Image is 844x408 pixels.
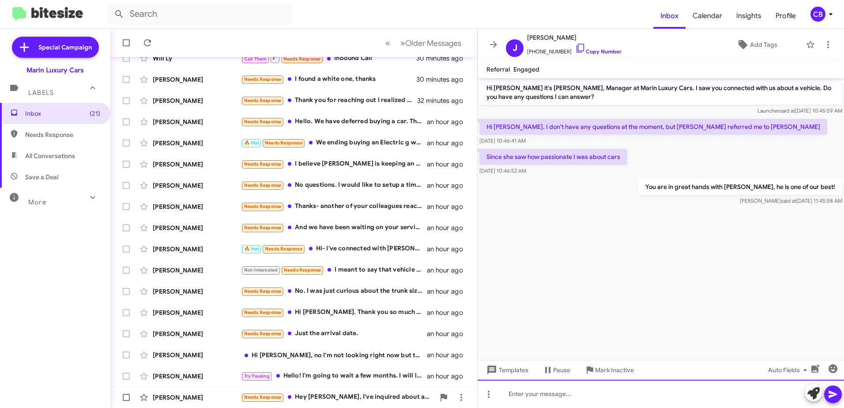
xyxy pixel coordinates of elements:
[417,96,470,105] div: 32 minutes ago
[400,38,405,49] span: »
[153,117,241,126] div: [PERSON_NAME]
[241,244,427,254] div: Hi- I've connected with [PERSON_NAME] at your dealership and will be in [DATE] to look at your in...
[26,66,84,75] div: Marin Luxury Cars
[740,197,842,204] span: [PERSON_NAME] [DATE] 11:45:58 AM
[153,160,241,169] div: [PERSON_NAME]
[153,202,241,211] div: [PERSON_NAME]
[768,362,810,378] span: Auto Fields
[686,3,729,29] a: Calendar
[527,32,622,43] span: [PERSON_NAME]
[244,140,259,146] span: 🔥 Hot
[653,3,686,29] a: Inbox
[486,65,510,73] span: Referral
[577,362,641,378] button: Mark Inactive
[803,7,834,22] button: CB
[479,167,526,174] span: [DATE] 10:46:52 AM
[244,76,282,82] span: Needs Response
[241,117,427,127] div: Hello. We have deferred buying a car. Thanks for reaching out.
[28,198,46,206] span: More
[385,38,390,49] span: «
[479,80,842,105] p: Hi [PERSON_NAME] it's [PERSON_NAME], Manager at Marin Luxury Cars. I saw you connected with us ab...
[153,329,241,338] div: [PERSON_NAME]
[427,117,470,126] div: an hour ago
[244,394,282,400] span: Needs Response
[595,362,634,378] span: Mark Inactive
[241,53,417,64] div: Inbound Call
[535,362,577,378] button: Pause
[244,119,282,125] span: Needs Response
[244,225,282,230] span: Needs Response
[241,307,427,317] div: Hi [PERSON_NAME]. Thank you so much for reaching out. I should be there with my cousin around 12 ...
[153,75,241,84] div: [PERSON_NAME]
[153,351,241,359] div: [PERSON_NAME]
[153,393,241,402] div: [PERSON_NAME]
[244,246,259,252] span: 🔥 Hot
[265,246,302,252] span: Needs Response
[479,149,627,165] p: Since she saw how passionate I was about cars
[284,267,321,273] span: Needs Response
[265,140,302,146] span: Needs Response
[427,181,470,190] div: an hour ago
[575,48,622,55] a: Copy Number
[12,37,99,58] a: Special Campaign
[153,223,241,232] div: [PERSON_NAME]
[427,245,470,253] div: an hour ago
[417,75,470,84] div: 30 minutes ago
[241,95,417,106] div: Thank you for reaching out I realized that I would like to have a CPO vehicle
[769,3,803,29] a: Profile
[244,204,282,209] span: Needs Response
[153,266,241,275] div: [PERSON_NAME]
[479,137,526,144] span: [DATE] 10:46:41 AM
[241,138,427,148] div: We ending buying an Electric g wagon.
[153,54,241,63] div: Will Ly
[25,130,100,139] span: Needs Response
[513,65,539,73] span: Engaged
[427,160,470,169] div: an hour ago
[241,286,427,296] div: No. I was just curious about the trunk size. It's too small for us.
[553,362,570,378] span: Pause
[153,308,241,317] div: [PERSON_NAME]
[427,329,470,338] div: an hour ago
[241,265,427,275] div: I meant to say that vehicle was sold. It was a white 2017 XJ
[25,151,75,160] span: All Conversations
[427,308,470,317] div: an hour ago
[241,329,427,339] div: Just the arrival date.
[244,98,282,103] span: Needs Response
[241,371,427,381] div: Hello! I'm going to wait a few months. I will let you guys know. Thank you.
[25,109,100,118] span: Inbox
[729,3,769,29] a: Insights
[244,182,282,188] span: Needs Response
[241,223,427,233] div: And we have been waiting on your service department [DATE] on an LR4 and they never get back to m...
[90,109,100,118] span: (21)
[153,181,241,190] div: [PERSON_NAME]
[25,173,58,181] span: Save a Deal
[427,139,470,147] div: an hour ago
[427,223,470,232] div: an hour ago
[241,159,427,169] div: I believe [PERSON_NAME] is keeping an eye out for me for what I am looking for
[241,392,435,402] div: Hey [PERSON_NAME], I've inquired about a few in the area. Which model 3 is this?
[244,331,282,336] span: Needs Response
[781,197,796,204] span: said at
[244,267,278,273] span: Not-Interested
[38,43,92,52] span: Special Campaign
[244,310,282,315] span: Needs Response
[153,287,241,296] div: [PERSON_NAME]
[283,56,321,62] span: Needs Response
[153,96,241,105] div: [PERSON_NAME]
[427,287,470,296] div: an hour ago
[478,362,535,378] button: Templates
[750,37,777,53] span: Add Tags
[380,34,396,52] button: Previous
[241,180,427,190] div: No questions. I would like to setup a time to test drive
[427,202,470,211] div: an hour ago
[485,362,528,378] span: Templates
[153,139,241,147] div: [PERSON_NAME]
[28,89,54,97] span: Labels
[479,119,827,135] p: Hi [PERSON_NAME]. I don't have any questions at the moment, but [PERSON_NAME] referred me to [PER...
[810,7,825,22] div: CB
[427,372,470,381] div: an hour ago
